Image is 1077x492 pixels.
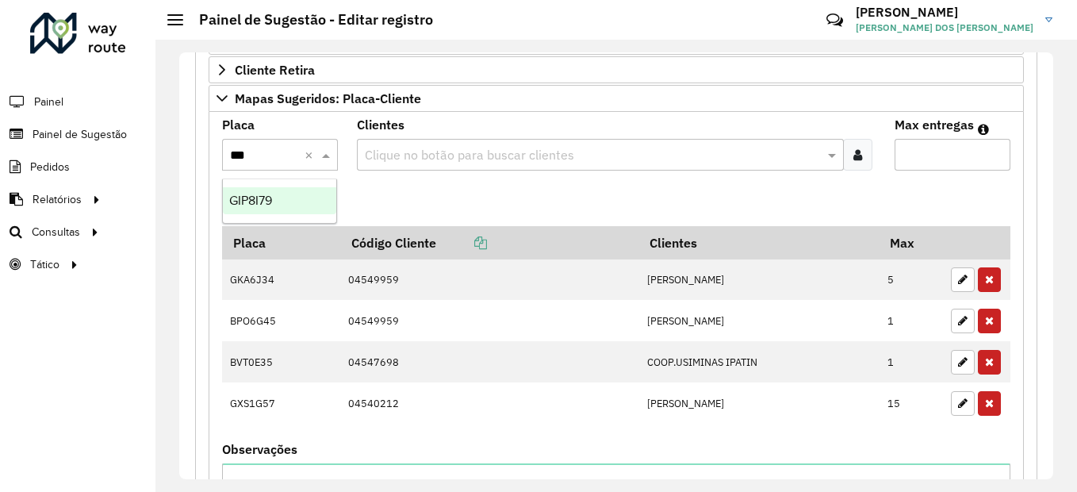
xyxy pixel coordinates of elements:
span: Consultas [32,224,80,240]
td: [PERSON_NAME] [638,300,879,341]
h2: Painel de Sugestão - Editar registro [183,11,433,29]
span: Tático [30,256,59,273]
span: Relatórios [33,191,82,208]
td: 1 [880,341,943,382]
th: Código Cliente [340,226,638,259]
span: Cliente Retira [235,63,315,76]
span: Pedidos [30,159,70,175]
label: Observações [222,440,297,459]
ng-dropdown-panel: Options list [222,179,337,224]
label: Max entregas [895,115,974,134]
label: Placa [222,115,255,134]
a: Mapas Sugeridos: Placa-Cliente [209,85,1024,112]
td: GKA6J34 [222,259,340,301]
th: Placa [222,226,340,259]
td: COOP.USIMINAS IPATIN [638,341,879,382]
td: 1 [880,300,943,341]
a: Contato Rápido [818,3,852,37]
td: 04547698 [340,341,638,382]
th: Max [880,226,943,259]
td: 15 [880,382,943,424]
span: GIP8I79 [229,194,272,207]
td: 5 [880,259,943,301]
a: Cliente Retira [209,56,1024,83]
span: Painel de Sugestão [33,126,127,143]
td: BPO6G45 [222,300,340,341]
td: 04549959 [340,259,638,301]
td: [PERSON_NAME] [638,259,879,301]
span: [PERSON_NAME] DOS [PERSON_NAME] [856,21,1033,35]
td: BVT0E35 [222,341,340,382]
td: [PERSON_NAME] [638,382,879,424]
th: Clientes [638,226,879,259]
span: Clear all [305,145,318,164]
a: Copiar [436,235,487,251]
span: Mapas Sugeridos: Placa-Cliente [235,92,421,105]
td: GXS1G57 [222,382,340,424]
h3: [PERSON_NAME] [856,5,1033,20]
label: Clientes [357,115,404,134]
td: 04549959 [340,300,638,341]
em: Máximo de clientes que serão colocados na mesma rota com os clientes informados [978,123,989,136]
span: Painel [34,94,63,110]
td: 04540212 [340,382,638,424]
